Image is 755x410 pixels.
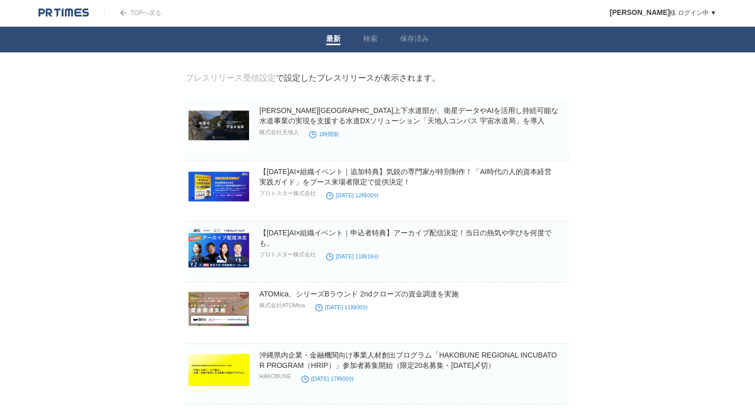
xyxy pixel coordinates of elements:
[259,229,552,247] a: 【[DATE]AI×組織イベント｜申込者特典】アーカイブ配信決定！当日の熱気や学びを何度でも。
[326,34,341,45] a: 最新
[188,105,249,145] img: 中津市上下水道部が、衛星データやAIを活用し持続可能な水道事業の実現を支援する水道DXソリューション「天地人コンパス 宇宙水道局」を導入
[259,190,316,197] p: プロトスター株式会社
[259,106,558,125] a: [PERSON_NAME][GEOGRAPHIC_DATA]上下水道部が、衛星データやAIを活用し持続可能な水道事業の実現を支援する水道DXソリューション「天地人コンパス 宇宙水道局」を導入
[315,304,368,310] time: [DATE] 11時00分
[188,166,249,207] img: 【9/2(火)AI×組織イベント｜追加特典】気鋭の専門家が特別制作！「AI時代の人的資本経営 実践ガイド」をブース来場者限定で提供決定！
[259,302,305,309] p: 株式会社ATOMica
[400,34,429,45] a: 保存済み
[326,253,379,259] time: [DATE] 11時16分
[120,10,126,16] img: arrow.png
[188,350,249,390] img: 沖縄県内企業・金融機関向け事業人材創出プログラム「HAKOBUNE REGIONAL INCUBATOR PROGRAM（HRIP）」参加者募集開始（限定20名募集・2025年8月22日〆切）
[185,73,440,84] div: で設定したプレスリリースが表示されます。
[188,228,249,268] img: 【9/2(火)AI×組織イベント｜申込者特典】アーカイブ配信決定！当日の熱気や学びを何度でも。
[259,351,557,369] a: 沖縄県内企業・金融機関向け事業人材創出プログラム「HAKOBUNE REGIONAL INCUBATOR PROGRAM（HRIP）」参加者募集開始（限定20名募集・[DATE]〆切）
[363,34,377,45] a: 検索
[301,376,354,382] time: [DATE] 17時00分
[610,8,670,16] span: [PERSON_NAME]
[259,290,459,298] a: ATOMica、シリーズBラウンド 2ndクローズの資金調達を実施
[188,289,249,329] img: ATOMica、シリーズBラウンド 2ndクローズの資金調達を実施
[309,131,339,137] time: 1時間前
[185,73,276,82] a: プレスリリース受信設定
[39,8,89,18] img: logo.png
[326,192,379,198] time: [DATE] 12時00分
[610,9,716,16] a: [PERSON_NAME]様 ログイン中 ▼
[259,167,552,186] a: 【[DATE]AI×組織イベント｜追加特典】気鋭の専門家が特別制作！「AI時代の人的資本経営 実践ガイド」をブース来場者限定で提供決定！
[259,373,291,379] p: HAKOBUNE
[259,251,316,258] p: プロトスター株式会社
[104,9,161,16] a: TOPへ戻る
[259,128,299,136] p: 株式会社天地人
